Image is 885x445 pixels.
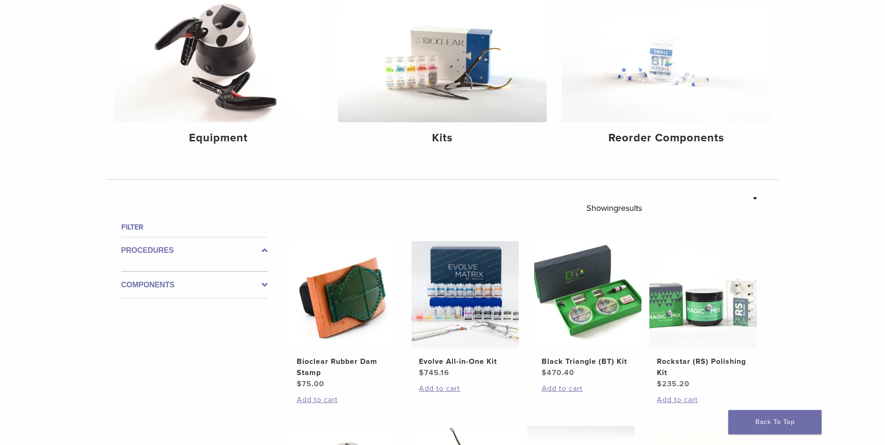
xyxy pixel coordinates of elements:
p: Showing results [586,198,642,218]
h4: Filter [121,222,268,233]
h2: Black Triangle (BT) Kit [542,356,634,367]
a: Add to cart: “Evolve All-in-One Kit” [419,383,511,394]
img: Bioclear Rubber Dam Stamp [289,241,397,348]
label: Components [121,279,268,291]
h4: Equipment [122,130,316,146]
img: Evolve All-in-One Kit [411,241,519,348]
h2: Evolve All-in-One Kit [419,356,511,367]
a: Add to cart: “Black Triangle (BT) Kit” [542,383,634,394]
img: Black Triangle (BT) Kit [534,241,641,348]
bdi: 235.20 [657,379,690,389]
a: Add to cart: “Bioclear Rubber Dam Stamp” [297,394,389,405]
h4: Reorder Components [569,130,763,146]
a: Add to cart: “Rockstar (RS) Polishing Kit” [657,394,749,405]
h2: Rockstar (RS) Polishing Kit [657,356,749,378]
a: Black Triangle (BT) KitBlack Triangle (BT) Kit $470.40 [534,241,642,378]
a: Back To Top [728,410,822,434]
bdi: 745.16 [419,368,449,377]
img: Rockstar (RS) Polishing Kit [649,241,757,348]
bdi: 75.00 [297,379,324,389]
span: $ [297,379,302,389]
label: Procedures [121,245,268,256]
h2: Bioclear Rubber Dam Stamp [297,356,389,378]
span: $ [542,368,547,377]
span: $ [657,379,662,389]
a: Evolve All-in-One KitEvolve All-in-One Kit $745.16 [411,241,520,378]
h4: Kits [345,130,539,146]
a: Rockstar (RS) Polishing KitRockstar (RS) Polishing Kit $235.20 [649,241,758,389]
bdi: 470.40 [542,368,574,377]
a: Bioclear Rubber Dam StampBioclear Rubber Dam Stamp $75.00 [289,241,397,389]
span: $ [419,368,424,377]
